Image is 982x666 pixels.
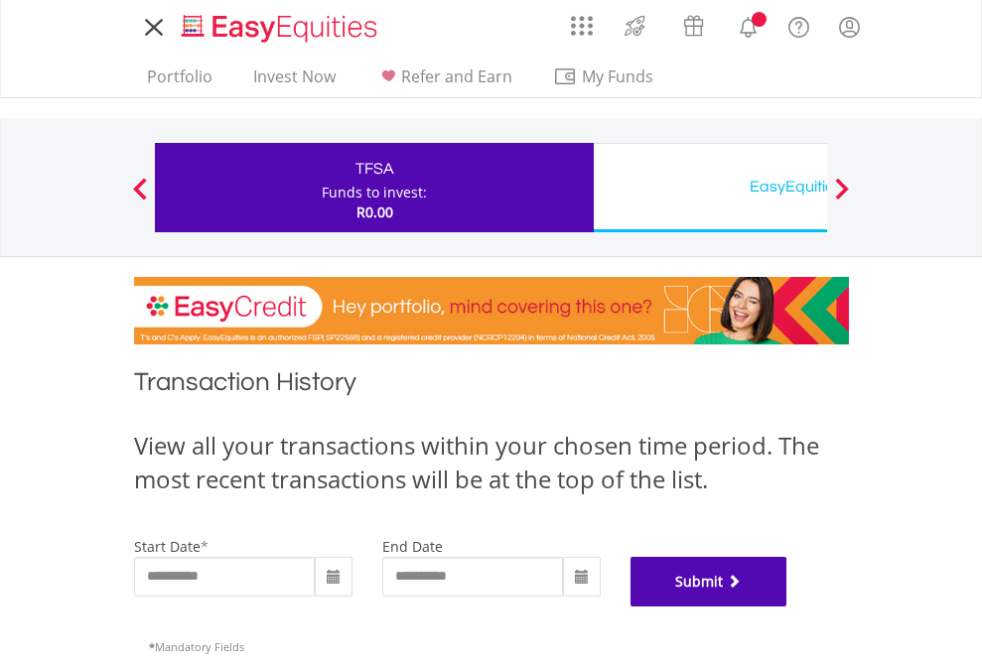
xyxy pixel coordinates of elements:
[368,67,520,97] a: Refer and Earn
[139,67,220,97] a: Portfolio
[677,10,710,42] img: vouchers-v2.svg
[134,364,849,409] h1: Transaction History
[773,5,824,45] a: FAQ's and Support
[723,5,773,45] a: Notifications
[322,183,427,202] div: Funds to invest:
[245,67,344,97] a: Invest Now
[174,5,385,45] a: Home page
[149,639,244,654] span: Mandatory Fields
[401,66,512,87] span: Refer and Earn
[619,10,651,42] img: thrive-v2.svg
[178,12,385,45] img: EasyEquities_Logo.png
[553,64,683,89] span: My Funds
[134,277,849,344] img: EasyCredit Promotion Banner
[631,557,787,606] button: Submit
[558,5,606,37] a: AppsGrid
[120,188,160,207] button: Previous
[824,5,875,49] a: My Profile
[134,537,201,556] label: start date
[664,5,723,42] a: Vouchers
[382,537,443,556] label: end date
[356,202,393,221] span: R0.00
[167,155,582,183] div: TFSA
[822,188,862,207] button: Next
[134,429,849,497] div: View all your transactions within your chosen time period. The most recent transactions will be a...
[571,15,593,37] img: grid-menu-icon.svg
